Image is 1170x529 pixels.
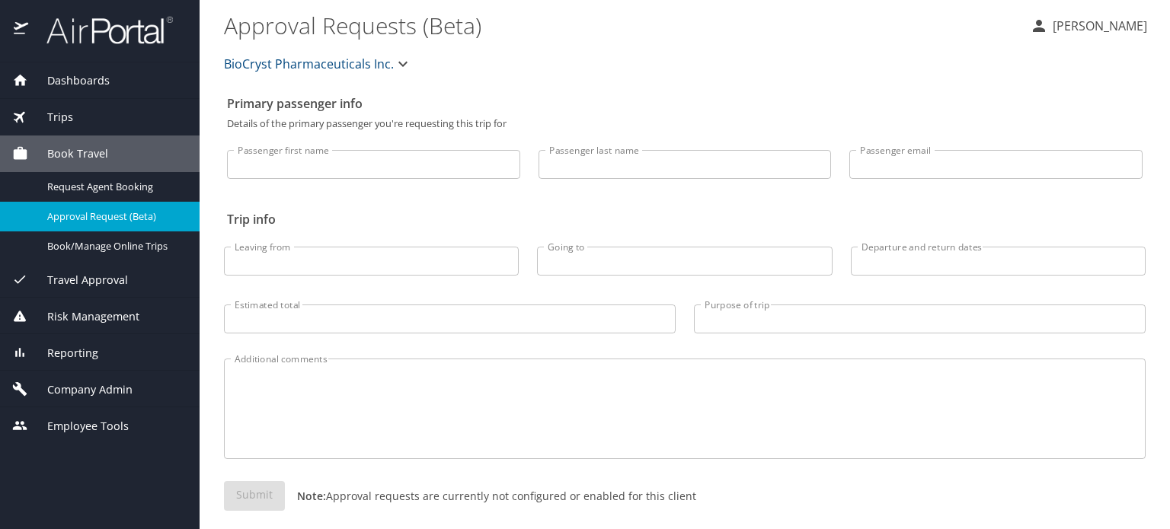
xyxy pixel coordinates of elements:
[28,109,73,126] span: Trips
[1048,17,1147,35] p: [PERSON_NAME]
[227,91,1143,116] h2: Primary passenger info
[28,418,129,435] span: Employee Tools
[28,272,128,288] span: Travel Approval
[227,119,1143,129] p: Details of the primary passenger you're requesting this trip for
[297,489,326,503] strong: Note:
[47,239,181,253] span: Book/Manage Online Trips
[47,180,181,194] span: Request Agent Booking
[28,308,139,325] span: Risk Management
[28,345,98,362] span: Reporting
[227,207,1143,231] h2: Trip info
[218,49,418,79] button: BioCryst Pharmaceuticals Inc.
[285,488,696,504] p: Approval requests are currently not configured or enabled for this client
[224,2,1018,49] h1: Approval Requests (Beta)
[14,15,30,45] img: icon-airportal.png
[47,209,181,224] span: Approval Request (Beta)
[30,15,173,45] img: airportal-logo.png
[224,53,394,75] span: BioCryst Pharmaceuticals Inc.
[28,72,110,89] span: Dashboards
[1024,12,1153,40] button: [PERSON_NAME]
[28,145,108,162] span: Book Travel
[28,381,133,398] span: Company Admin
